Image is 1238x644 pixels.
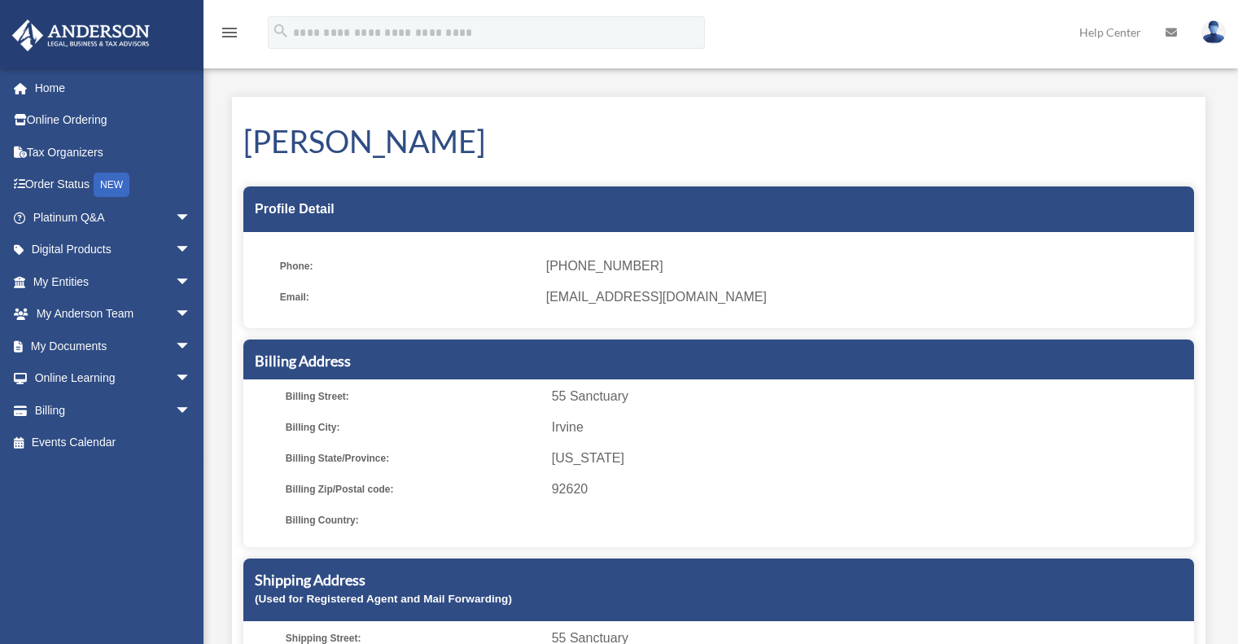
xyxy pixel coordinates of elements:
a: Digital Productsarrow_drop_down [11,234,216,266]
span: arrow_drop_down [175,362,208,396]
a: Platinum Q&Aarrow_drop_down [11,201,216,234]
a: Events Calendar [11,427,216,459]
span: Billing State/Province: [286,447,540,470]
a: Billingarrow_drop_down [11,394,216,427]
span: 55 Sanctuary [552,385,1188,408]
img: Anderson Advisors Platinum Portal [7,20,155,51]
i: search [272,22,290,40]
span: [EMAIL_ADDRESS][DOMAIN_NAME] [546,286,1183,309]
span: Email: [280,286,535,309]
span: Billing City: [286,416,540,439]
div: NEW [94,173,129,197]
a: My Documentsarrow_drop_down [11,330,216,362]
span: arrow_drop_down [175,265,208,299]
a: My Anderson Teamarrow_drop_down [11,298,216,331]
a: menu [220,28,239,42]
span: Billing Country: [286,509,540,532]
span: Billing Street: [286,385,540,408]
h5: Shipping Address [255,570,1183,590]
small: (Used for Registered Agent and Mail Forwarding) [255,593,512,605]
a: Tax Organizers [11,136,216,169]
a: My Entitiesarrow_drop_down [11,265,216,298]
span: Irvine [552,416,1188,439]
span: arrow_drop_down [175,394,208,427]
img: User Pic [1201,20,1226,44]
div: Profile Detail [243,186,1194,232]
span: Billing Zip/Postal code: [286,478,540,501]
a: Online Ordering [11,104,216,137]
i: menu [220,23,239,42]
a: Online Learningarrow_drop_down [11,362,216,395]
span: 92620 [552,478,1188,501]
h5: Billing Address [255,351,1183,371]
a: Order StatusNEW [11,169,216,202]
span: arrow_drop_down [175,201,208,234]
span: arrow_drop_down [175,298,208,331]
h1: [PERSON_NAME] [243,120,1194,163]
span: Phone: [280,255,535,278]
span: arrow_drop_down [175,330,208,363]
span: [US_STATE] [552,447,1188,470]
span: arrow_drop_down [175,234,208,267]
a: Home [11,72,216,104]
span: [PHONE_NUMBER] [546,255,1183,278]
